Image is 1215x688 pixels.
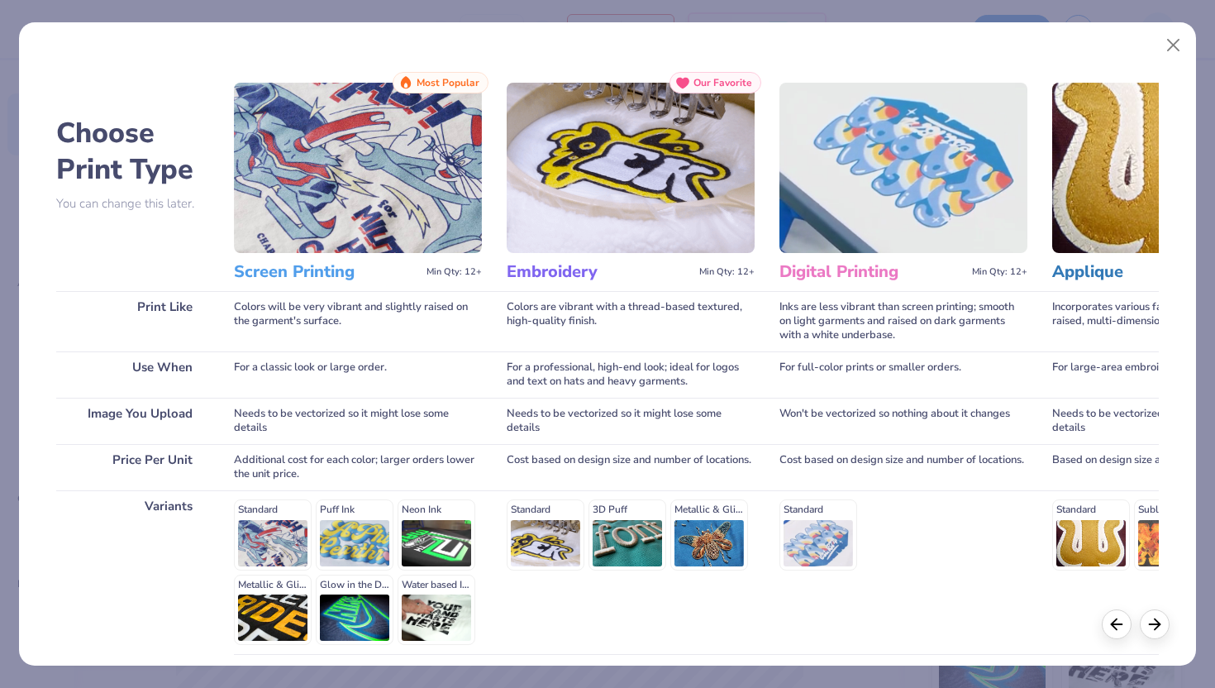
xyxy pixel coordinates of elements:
[1158,30,1189,61] button: Close
[507,444,755,490] div: Cost based on design size and number of locations.
[507,398,755,444] div: Needs to be vectorized so it might lose some details
[56,398,209,444] div: Image You Upload
[234,351,482,398] div: For a classic look or large order.
[972,266,1027,278] span: Min Qty: 12+
[507,291,755,351] div: Colors are vibrant with a thread-based textured, high-quality finish.
[779,398,1027,444] div: Won't be vectorized so nothing about it changes
[56,291,209,351] div: Print Like
[56,197,209,211] p: You can change this later.
[426,266,482,278] span: Min Qty: 12+
[693,77,752,88] span: Our Favorite
[56,444,209,490] div: Price Per Unit
[507,351,755,398] div: For a professional, high-end look; ideal for logos and text on hats and heavy garments.
[779,444,1027,490] div: Cost based on design size and number of locations.
[779,261,965,283] h3: Digital Printing
[779,351,1027,398] div: For full-color prints or smaller orders.
[56,351,209,398] div: Use When
[417,77,479,88] span: Most Popular
[234,398,482,444] div: Needs to be vectorized so it might lose some details
[234,444,482,490] div: Additional cost for each color; larger orders lower the unit price.
[699,266,755,278] span: Min Qty: 12+
[234,83,482,253] img: Screen Printing
[234,261,420,283] h3: Screen Printing
[507,83,755,253] img: Embroidery
[234,291,482,351] div: Colors will be very vibrant and slightly raised on the garment's surface.
[56,115,209,188] h2: Choose Print Type
[56,490,209,654] div: Variants
[507,261,693,283] h3: Embroidery
[779,83,1027,253] img: Digital Printing
[779,291,1027,351] div: Inks are less vibrant than screen printing; smooth on light garments and raised on dark garments ...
